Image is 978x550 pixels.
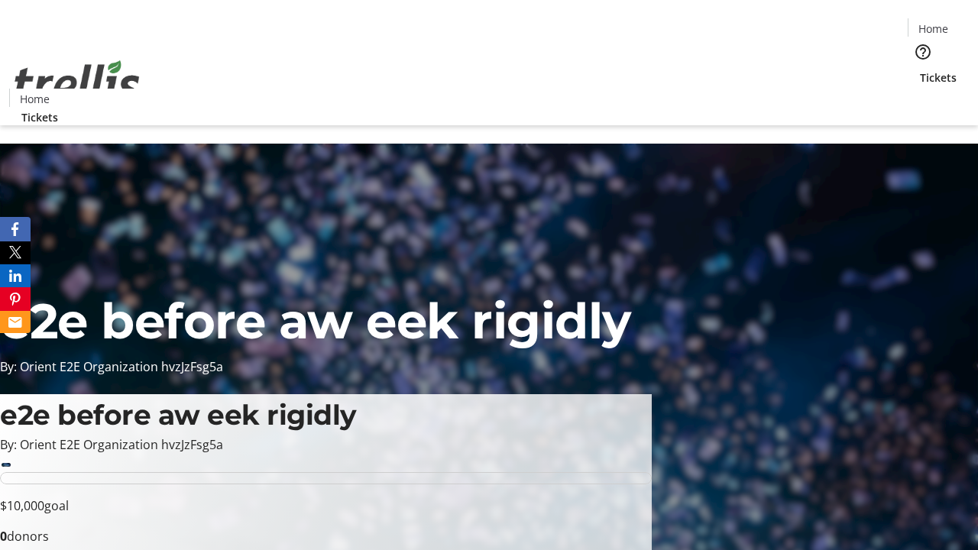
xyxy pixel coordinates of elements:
span: Tickets [21,109,58,125]
a: Tickets [9,109,70,125]
img: Orient E2E Organization hvzJzFsg5a's Logo [9,44,145,120]
a: Home [10,91,59,107]
span: Home [918,21,948,37]
button: Help [908,37,938,67]
a: Home [908,21,957,37]
span: Tickets [920,70,957,86]
a: Tickets [908,70,969,86]
span: Home [20,91,50,107]
button: Cart [908,86,938,116]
